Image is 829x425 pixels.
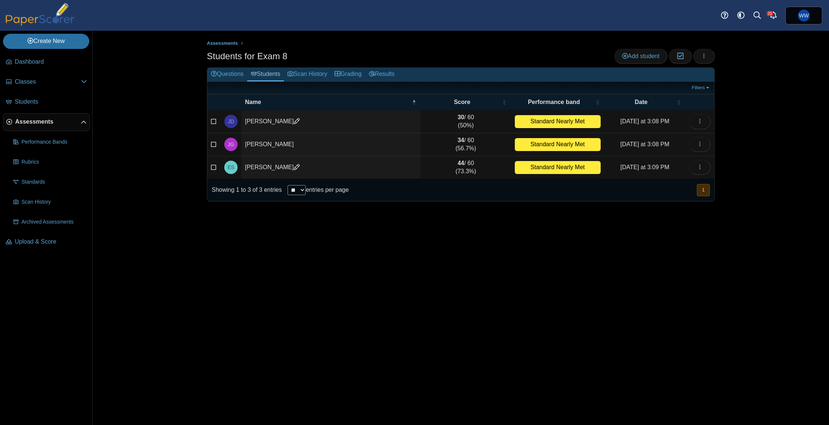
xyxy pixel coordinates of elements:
[515,115,601,128] div: Standard Nearly Met
[284,68,331,81] a: Scan History
[457,114,464,120] b: 30
[502,94,507,110] span: Score : Activate to sort
[21,198,87,206] span: Scan History
[241,156,421,179] td: [PERSON_NAME]
[15,78,81,86] span: Classes
[528,99,580,105] span: Performance band
[15,58,87,66] span: Dashboard
[677,94,681,110] span: Date : Activate to sort
[228,165,235,170] span: Enrique Salinas
[515,161,601,174] div: Standard Nearly Met
[454,99,470,105] span: Score
[697,184,710,196] button: 1
[207,40,238,46] span: Assessments
[228,142,234,147] span: Justin Garcia
[515,138,601,151] div: Standard Nearly Met
[620,118,669,124] time: Sep 11, 2025 at 3:08 PM
[3,73,90,91] a: Classes
[247,68,284,81] a: Students
[421,156,511,179] td: / 60 (73.3%)
[15,98,87,106] span: Students
[595,94,600,110] span: Performance band : Activate to sort
[3,34,89,48] a: Create New
[21,138,87,146] span: Performance Bands
[205,39,240,48] a: Assessments
[241,110,421,133] td: [PERSON_NAME]
[785,7,822,24] a: William Whitney
[620,164,669,170] time: Sep 11, 2025 at 3:09 PM
[696,184,710,196] nav: pagination
[207,179,282,201] div: Showing 1 to 3 of 3 entries
[10,133,90,151] a: Performance Bands
[10,173,90,191] a: Standards
[10,193,90,211] a: Scan History
[3,20,77,27] a: PaperScorer
[21,178,87,186] span: Standards
[207,50,287,63] h1: Students for Exam 8
[21,158,87,166] span: Rubrics
[421,133,511,156] td: / 60 (56.7%)
[690,84,712,91] a: Filters
[457,137,464,143] b: 34
[457,160,464,166] b: 44
[241,133,421,156] td: [PERSON_NAME]
[228,119,234,124] span: Joseph Dominguez
[412,94,416,110] span: Name : Activate to invert sorting
[799,13,809,18] span: William Whitney
[3,113,90,131] a: Assessments
[21,218,87,226] span: Archived Assessments
[10,153,90,171] a: Rubrics
[622,53,659,59] span: Add student
[620,141,669,147] time: Sep 11, 2025 at 3:08 PM
[331,68,365,81] a: Grading
[245,99,261,105] span: Name
[306,187,349,193] label: entries per page
[3,3,77,26] img: PaperScorer
[3,233,90,251] a: Upload & Score
[798,10,810,21] span: William Whitney
[365,68,398,81] a: Results
[421,110,511,133] td: / 60 (50%)
[614,49,667,64] a: Add student
[15,238,87,246] span: Upload & Score
[207,68,247,81] a: Questions
[15,118,81,126] span: Assessments
[765,7,782,24] a: Alerts
[3,93,90,111] a: Students
[3,53,90,71] a: Dashboard
[635,99,648,105] span: Date
[10,213,90,231] a: Archived Assessments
